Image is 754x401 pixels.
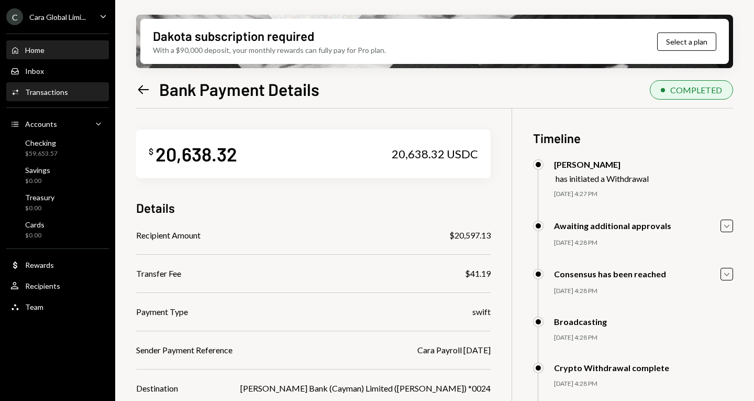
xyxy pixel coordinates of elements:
[159,79,319,100] h1: Bank Payment Details
[657,32,716,51] button: Select a plan
[6,190,109,215] a: Treasury$0.00
[25,281,60,290] div: Recipients
[6,114,109,133] a: Accounts
[6,40,109,59] a: Home
[25,261,54,269] div: Rewards
[554,287,734,296] div: [DATE] 4:28 PM
[392,147,478,161] div: 20,638.32 USDC
[6,255,109,274] a: Rewards
[417,344,491,356] div: Cara Payroll [DATE]
[25,166,50,175] div: Savings
[554,317,607,327] div: Broadcasting
[136,229,201,242] div: Recipient Amount
[6,217,109,242] a: Cards$0.00
[554,269,666,279] div: Consensus has been reached
[25,120,57,128] div: Accounts
[472,306,491,318] div: swift
[6,135,109,160] a: Checking$59,653.57
[554,239,734,247] div: [DATE] 4:28 PM
[25,177,50,186] div: $0.00
[554,333,734,342] div: [DATE] 4:28 PM
[153,45,386,56] div: With a $90,000 deposit, your monthly rewards can fully pay for Pro plan.
[25,46,45,55] div: Home
[6,162,109,188] a: Savings$0.00
[554,363,669,373] div: Crypto Withdrawal complete
[25,302,43,311] div: Team
[156,142,237,166] div: 20,638.32
[25,220,45,229] div: Cards
[465,267,491,280] div: $41.19
[25,149,58,158] div: $59,653.57
[25,67,44,75] div: Inbox
[554,159,649,169] div: [PERSON_NAME]
[554,221,671,231] div: Awaiting additional approvals
[670,85,722,95] div: COMPLETED
[136,382,178,395] div: Destination
[25,204,54,213] div: $0.00
[25,231,45,240] div: $0.00
[449,229,491,242] div: $20,597.13
[149,146,153,157] div: $
[153,27,314,45] div: Dakota subscription required
[6,297,109,316] a: Team
[533,129,734,147] h3: Timeline
[554,190,734,199] div: [DATE] 4:27 PM
[6,276,109,295] a: Recipients
[25,138,58,147] div: Checking
[6,8,23,25] div: C
[556,174,649,183] div: has initiated a Withdrawal
[25,193,54,202] div: Treasury
[240,382,491,395] div: [PERSON_NAME] Bank (Cayman) Limited ([PERSON_NAME]) *0024
[136,344,232,356] div: Sender Payment Reference
[136,199,175,216] h3: Details
[6,61,109,80] a: Inbox
[29,13,86,21] div: Cara Global Limi...
[136,306,188,318] div: Payment Type
[6,82,109,101] a: Transactions
[554,380,734,388] div: [DATE] 4:28 PM
[136,267,181,280] div: Transfer Fee
[25,88,68,96] div: Transactions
